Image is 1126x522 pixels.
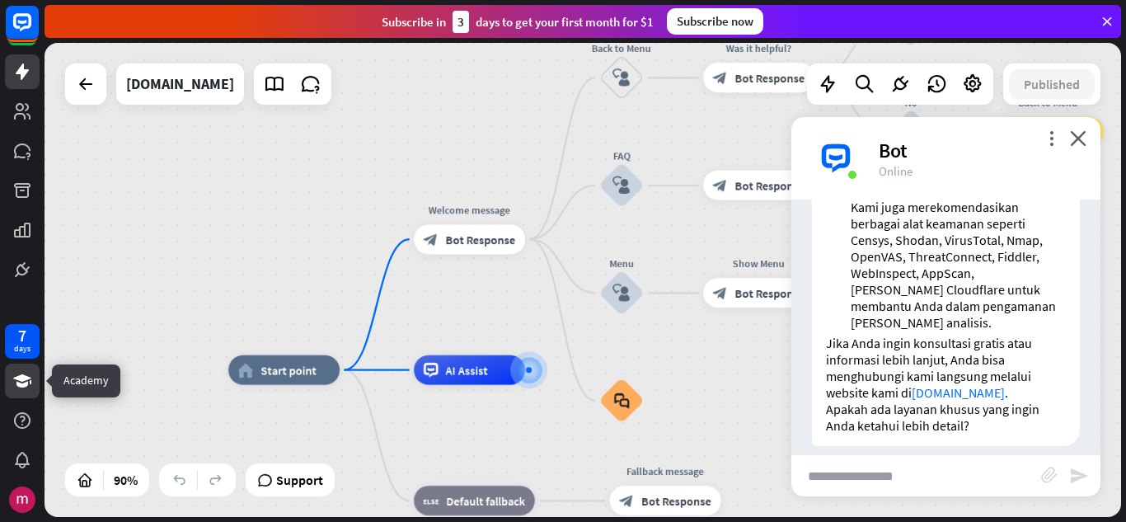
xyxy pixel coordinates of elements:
div: 7 [18,328,26,343]
p: Apakah ada layanan khusus yang ingin Anda ketahui lebih detail? [826,401,1066,434]
span: Bot Response [735,70,805,85]
div: Subscribe now [667,8,763,35]
i: send [1069,466,1089,486]
i: block_attachment [1041,467,1058,483]
div: FAQ [577,148,666,163]
i: block_bot_response [713,70,728,85]
span: Default fallback [447,493,525,508]
i: more_vert [1044,130,1059,146]
div: Bot [879,138,1081,163]
div: digitalbulwalk.wuaze.com [126,63,234,105]
div: Online [879,163,1081,179]
div: Welcome message [403,202,537,217]
span: Bot Response [641,493,711,508]
i: block_bot_response [619,493,634,508]
p: Jika Anda ingin konsultasi gratis atau informasi lebih lanjut, Anda bisa menghubungi kami langsun... [826,335,1066,401]
div: 90% [109,467,143,493]
i: block_user_input [612,69,631,87]
button: Open LiveChat chat widget [13,7,63,56]
div: 3 [453,11,469,33]
div: Back to Menu [982,95,1115,110]
i: block_bot_response [713,285,728,300]
i: block_faq [614,393,630,409]
button: Published [1009,69,1095,99]
i: block_bot_response [713,178,728,193]
div: Was it helpful? [692,40,826,55]
i: home_2 [238,363,254,378]
i: close [1070,130,1086,146]
div: No [866,95,955,110]
div: Menu [577,256,666,270]
i: block_user_input [612,176,631,195]
div: Show Menu [692,256,826,270]
div: days [14,343,30,355]
span: Start point [261,363,317,378]
div: Back to Menu [577,40,666,55]
div: Fallback message [598,463,732,478]
a: [DOMAIN_NAME] [912,384,1005,401]
div: Subscribe in days to get your first month for $1 [382,11,654,33]
i: block_user_input [612,285,631,303]
a: 7 days [5,324,40,359]
i: block_fallback [424,493,439,508]
span: Bot Response [735,285,805,300]
i: block_bot_response [424,232,439,247]
p: Kami juga merekomendasikan berbagai alat keamanan seperti Censys, Shodan, VirusTotal, Nmap, OpenV... [851,182,1066,331]
span: AI Assist [446,363,488,378]
span: Bot Response [735,178,805,193]
span: Support [276,467,323,493]
span: Bot Response [446,232,516,247]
